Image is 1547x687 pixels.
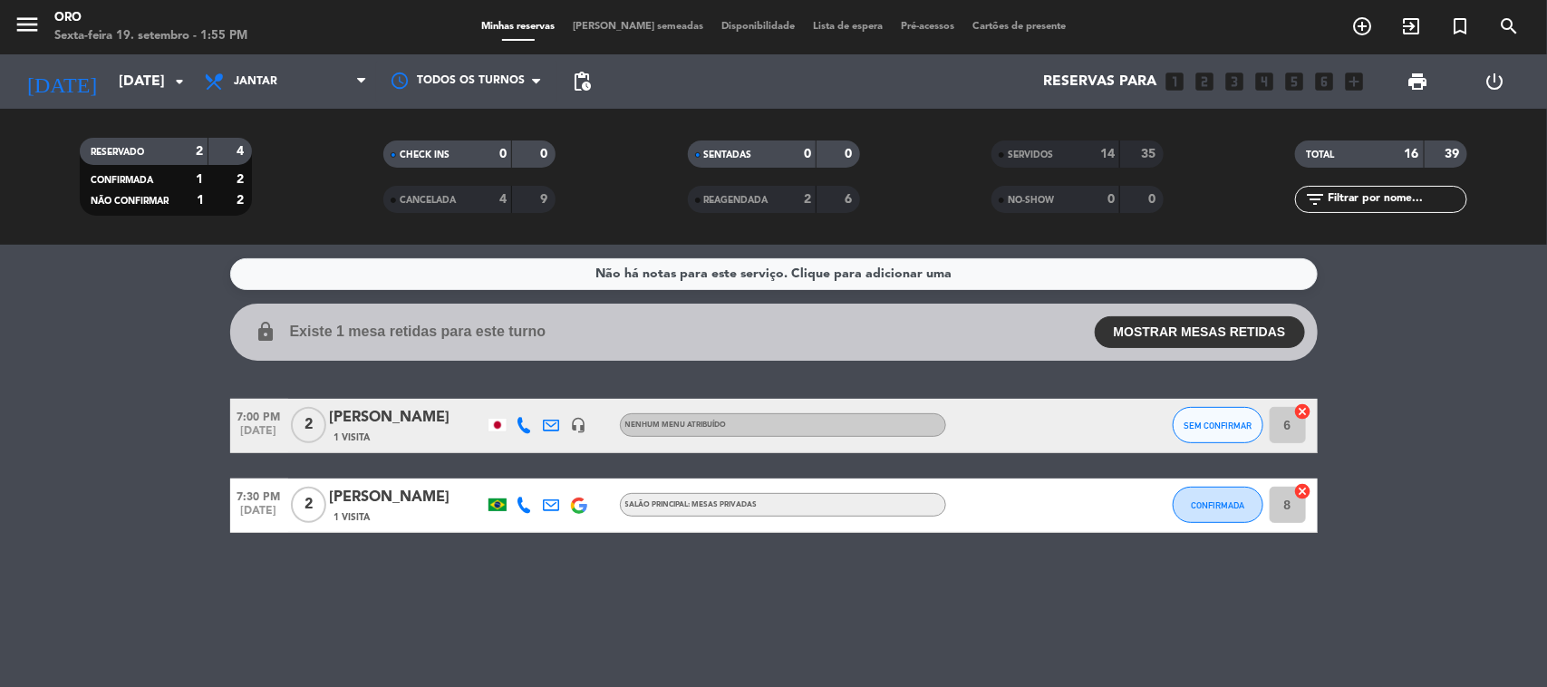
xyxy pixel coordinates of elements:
strong: 0 [1107,193,1115,206]
span: Salão Principal: Mesas Privadas [625,501,758,508]
span: Cartões de presente [963,22,1075,32]
span: Reservas para [1044,73,1157,91]
i: arrow_drop_down [169,71,190,92]
strong: 6 [845,193,856,206]
span: Nenhum menu atribuído [625,421,727,429]
span: NÃO CONFIRMAR [91,197,169,206]
span: 7:00 PM [230,405,288,426]
span: 7:30 PM [230,485,288,506]
span: CONFIRMADA [91,176,153,185]
strong: 0 [541,148,552,160]
span: Lista de espera [804,22,892,32]
i: looks_5 [1283,70,1307,93]
span: REAGENDADA [704,196,769,205]
strong: 2 [237,194,247,207]
button: MOSTRAR MESAS RETIDAS [1095,316,1305,348]
i: filter_list [1304,189,1326,210]
span: Jantar [234,75,277,88]
div: [PERSON_NAME] [330,486,484,509]
span: CONFIRMADA [1191,500,1244,510]
strong: 35 [1141,148,1159,160]
strong: 14 [1100,148,1115,160]
i: looks_4 [1253,70,1277,93]
span: [DATE] [230,425,288,446]
span: print [1407,71,1428,92]
div: Sexta-feira 19. setembro - 1:55 PM [54,27,247,45]
span: Minhas reservas [472,22,564,32]
strong: 16 [1405,148,1419,160]
div: Oro [54,9,247,27]
div: LOG OUT [1456,54,1533,109]
strong: 0 [499,148,507,160]
span: CHECK INS [400,150,450,160]
i: looks_6 [1313,70,1337,93]
input: Filtrar por nome... [1326,189,1466,209]
span: SENTADAS [704,150,752,160]
span: SEM CONFIRMAR [1184,421,1252,431]
div: [PERSON_NAME] [330,406,484,430]
strong: 2 [196,145,203,158]
strong: 2 [237,173,247,186]
i: lock [256,321,277,343]
span: Pré-acessos [892,22,963,32]
span: pending_actions [571,71,593,92]
i: cancel [1294,402,1312,421]
i: search [1498,15,1520,37]
i: add_box [1343,70,1367,93]
strong: 0 [1148,193,1159,206]
span: Disponibilidade [712,22,804,32]
span: 1 Visita [334,510,371,525]
i: exit_to_app [1400,15,1422,37]
div: Não há notas para este serviço. Clique para adicionar uma [595,264,952,285]
span: RESERVADO [91,148,144,157]
i: looks_3 [1223,70,1247,93]
i: looks_two [1194,70,1217,93]
span: CANCELADA [400,196,456,205]
i: [DATE] [14,62,110,102]
span: 2 [291,407,326,443]
img: google-logo.png [571,498,587,514]
strong: 4 [237,145,247,158]
strong: 4 [499,193,507,206]
i: menu [14,11,41,38]
span: 2 [291,487,326,523]
i: headset_mic [571,417,587,433]
i: add_circle_outline [1351,15,1373,37]
strong: 1 [197,194,204,207]
strong: 0 [845,148,856,160]
i: looks_one [1164,70,1187,93]
strong: 39 [1445,148,1464,160]
span: 1 Visita [334,431,371,445]
span: [DATE] [230,505,288,526]
strong: 1 [196,173,203,186]
span: TOTAL [1306,150,1334,160]
i: cancel [1294,482,1312,500]
span: SERVIDOS [1008,150,1053,160]
i: turned_in_not [1449,15,1471,37]
span: NO-SHOW [1008,196,1054,205]
strong: 0 [804,148,811,160]
span: [PERSON_NAME] semeadas [564,22,712,32]
strong: 2 [804,193,811,206]
span: Existe 1 mesa retidas para este turno [290,320,546,343]
strong: 9 [541,193,552,206]
i: power_settings_new [1484,71,1505,92]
